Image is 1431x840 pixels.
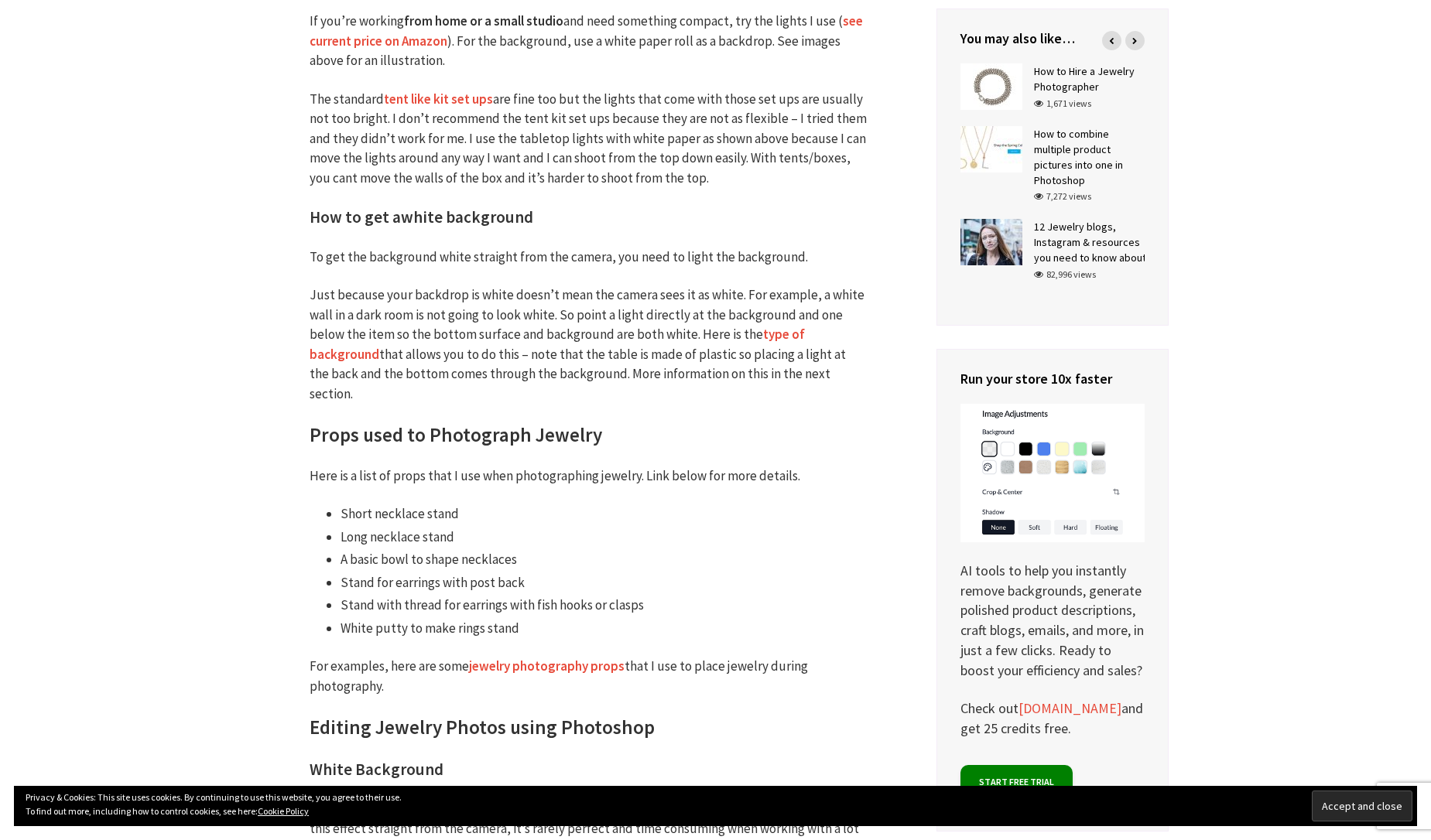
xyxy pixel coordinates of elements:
h2: Props used to Photograph Jewelry [310,422,867,448]
p: For examples, here are some that I use to place jewelry during photography. [310,657,867,696]
div: 1,671 views [1034,97,1091,111]
p: To get the background white straight from the camera, you need to light the background. [310,248,867,268]
strong: from home or a small studio [404,12,563,29]
strong: Editing Jewelry Photos using Photoshop [310,715,655,739]
p: The standard are fine too but the lights that come with those set ups are usually not too bright.... [310,90,867,189]
li: Stand with thread for earrings with fish hooks or clasps [341,596,867,616]
li: Stand for earrings with post back [341,573,867,593]
a: jewelry photography props [469,657,625,675]
strong: white background [401,207,533,227]
a: see current price on Amazon [310,12,863,50]
h4: Run your store 10x faster [960,369,1145,388]
li: Long necklace stand [341,528,867,548]
p: Here is a list of props that I use when photographing jewelry. Link below for more details. [310,466,867,487]
a: How to combine multiple product pictures into one in Photoshop [1034,127,1123,187]
li: Short necklace stand [341,504,867,524]
a: [DOMAIN_NAME] [1018,699,1121,718]
a: tent like kit set ups [384,90,493,108]
p: Check out and get 25 credits free. [960,698,1145,738]
a: Cookie Policy [258,805,309,817]
li: White putty to make rings stand [341,619,867,639]
h3: White Background [310,759,867,781]
input: Accept and close [1312,790,1412,821]
a: type of background [310,326,805,364]
p: AI tools to help you instantly remove backgrounds, generate polished product descriptions, craft ... [960,404,1145,680]
p: If you’re working and need something compact, try the lights I use ( ). For the background, use a... [310,12,867,71]
li: A basic bowl to shape necklaces [341,550,867,570]
div: Privacy & Cookies: This site uses cookies. By continuing to use this website, you agree to their ... [14,786,1417,826]
h4: You may also like… [960,29,1145,48]
div: 7,272 views [1034,190,1091,203]
p: Just because your backdrop is white doesn’t mean the camera sees it as white. For example, a whit... [310,285,867,404]
a: Start free trial [960,765,1073,800]
a: 12 Jewelry blogs, Instagram & resources you need to know about [1034,220,1146,265]
div: 82,996 views [1034,268,1096,282]
a: How to Hire a Jewelry Photographer [1034,64,1135,94]
h3: How to get a [310,207,867,229]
